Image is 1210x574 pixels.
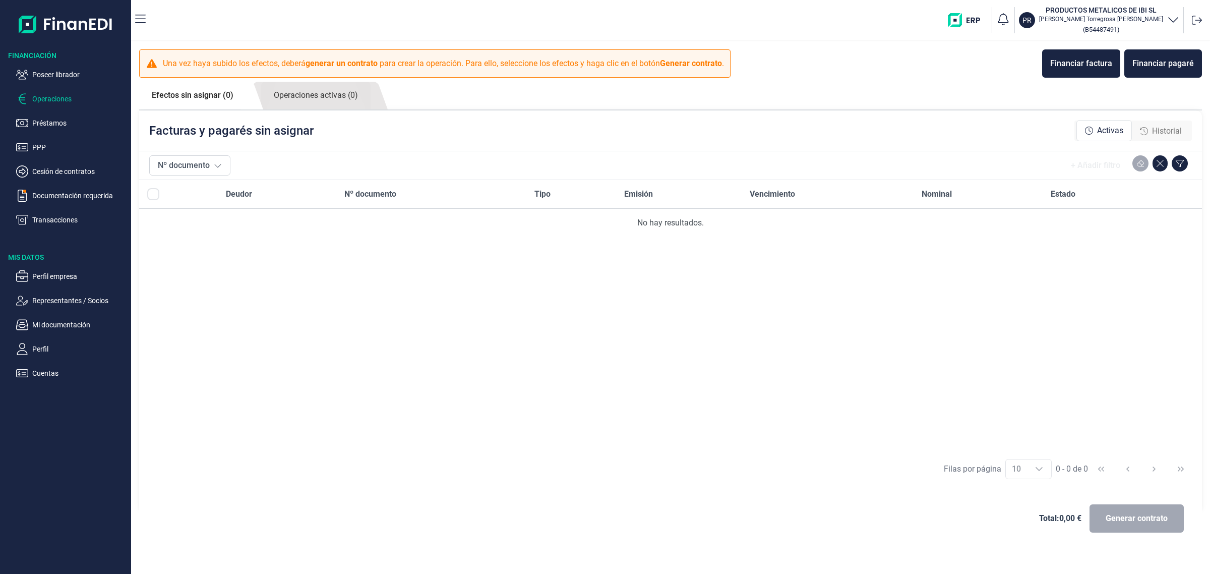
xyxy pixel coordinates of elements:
[1083,26,1119,33] small: Copiar cif
[1051,188,1075,200] span: Estado
[16,69,127,81] button: Poseer librador
[1056,465,1088,473] span: 0 - 0 de 0
[32,165,127,178] p: Cesión de contratos
[944,463,1001,475] div: Filas por página
[534,188,551,200] span: Tipo
[1022,15,1032,25] p: PR
[32,295,127,307] p: Representantes / Socios
[32,69,127,81] p: Poseer librador
[32,93,127,105] p: Operaciones
[16,295,127,307] button: Representantes / Socios
[16,343,127,355] button: Perfil
[16,117,127,129] button: Préstamos
[1042,49,1120,78] button: Financiar factura
[226,188,252,200] span: Deudor
[16,270,127,282] button: Perfil empresa
[16,367,127,379] button: Cuentas
[147,188,159,200] div: All items unselected
[1097,125,1123,137] span: Activas
[1019,5,1179,35] button: PRPRODUCTOS METALICOS DE IBI SL[PERSON_NAME] Torregrosa [PERSON_NAME](B54487491)
[306,59,378,68] b: generar un contrato
[32,270,127,282] p: Perfil empresa
[344,188,396,200] span: Nº documento
[149,155,230,176] button: Nº documento
[32,117,127,129] p: Préstamos
[32,141,127,153] p: PPP
[1169,457,1193,481] button: Last Page
[16,165,127,178] button: Cesión de contratos
[32,214,127,226] p: Transacciones
[32,343,127,355] p: Perfil
[1027,460,1051,479] div: Choose
[32,367,127,379] p: Cuentas
[1152,125,1182,137] span: Historial
[32,190,127,202] p: Documentación requerida
[1089,457,1113,481] button: First Page
[1132,58,1194,70] div: Financiar pagaré
[1039,15,1163,23] p: [PERSON_NAME] Torregrosa [PERSON_NAME]
[1050,58,1112,70] div: Financiar factura
[16,214,127,226] button: Transacciones
[139,82,246,109] a: Efectos sin asignar (0)
[1142,457,1166,481] button: Next Page
[948,13,988,27] img: erp
[261,82,371,109] a: Operaciones activas (0)
[1116,457,1140,481] button: Previous Page
[1039,512,1081,525] span: Total: 0,00 €
[163,58,724,70] p: Una vez haya subido los efectos, deberá para crear la operación. Para ello, seleccione los efecto...
[16,190,127,202] button: Documentación requerida
[1124,49,1202,78] button: Financiar pagaré
[922,188,952,200] span: Nominal
[660,59,722,68] b: Generar contrato
[16,141,127,153] button: PPP
[1039,5,1163,15] h3: PRODUCTOS METALICOS DE IBI SL
[1132,121,1190,141] div: Historial
[16,319,127,331] button: Mi documentación
[149,123,314,139] p: Facturas y pagarés sin asignar
[32,319,127,331] p: Mi documentación
[147,217,1194,229] div: No hay resultados.
[19,8,113,40] img: Logo de aplicación
[16,93,127,105] button: Operaciones
[750,188,795,200] span: Vencimiento
[1076,120,1132,141] div: Activas
[624,188,653,200] span: Emisión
